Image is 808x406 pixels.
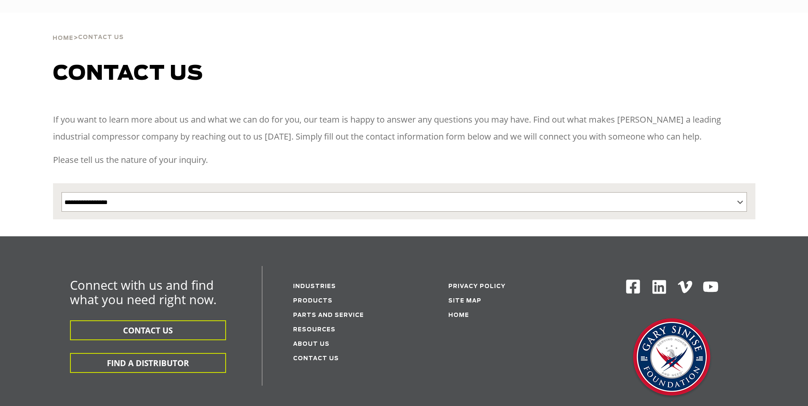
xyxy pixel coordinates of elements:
img: Vimeo [678,281,692,293]
a: Privacy Policy [448,284,506,289]
button: CONTACT US [70,320,226,340]
a: Site Map [448,298,481,304]
button: FIND A DISTRIBUTOR [70,353,226,373]
img: Gary Sinise Foundation [629,316,714,400]
a: About Us [293,342,330,347]
a: Home [448,313,469,318]
a: Parts and service [293,313,364,318]
a: Products [293,298,333,304]
img: Linkedin [651,279,668,295]
span: Connect with us and find what you need right now. [70,277,217,308]
span: Contact Us [78,35,124,40]
div: > [53,13,124,45]
a: Contact Us [293,356,339,361]
a: Home [53,34,73,42]
a: Resources [293,327,336,333]
span: Home [53,36,73,41]
p: Please tell us the nature of your inquiry. [53,151,755,168]
a: Industries [293,284,336,289]
p: If you want to learn more about us and what we can do for you, our team is happy to answer any qu... [53,111,755,145]
img: Youtube [702,279,719,295]
img: Facebook [625,279,641,294]
span: Contact us [53,64,203,84]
